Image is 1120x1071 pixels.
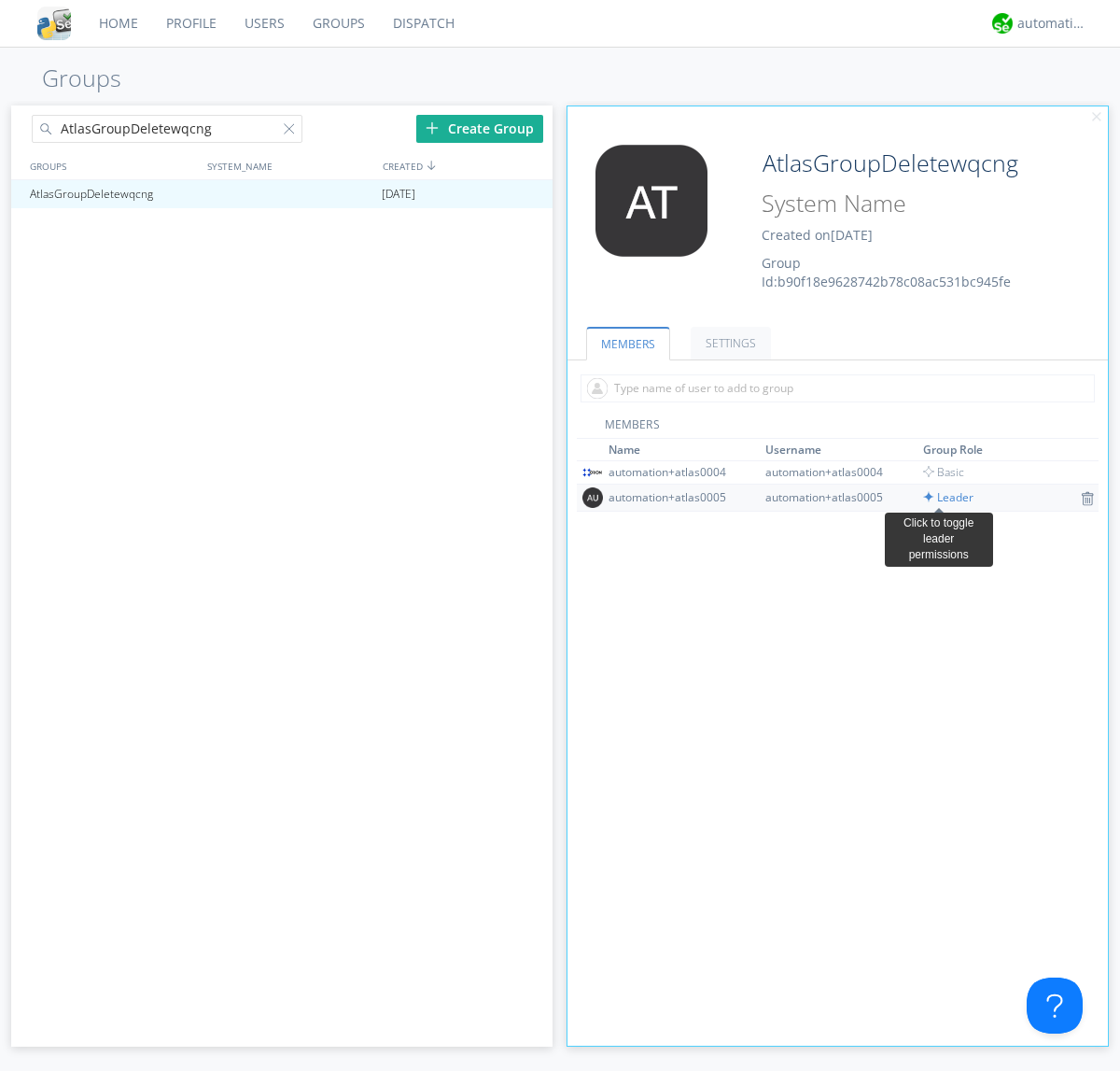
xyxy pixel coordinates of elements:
[763,439,920,461] th: Toggle SortBy
[606,439,763,461] th: Toggle SortBy
[762,254,1011,290] span: Group Id: b90f18e9628742b78c08ac531bc945fe
[25,152,198,179] div: GROUPS
[992,13,1013,34] img: d2d01cd9b4174d08988066c6d424eccd
[37,7,71,40] img: cddb5a64eb264b2086981ab96f4c1ba7
[11,180,553,208] a: AtlasGroupDeletewqcng[DATE]
[609,464,749,480] div: automation+atlas0004
[426,121,439,134] img: plus.svg
[1027,978,1083,1034] iframe: Toggle Customer Support
[765,489,905,505] div: automation+atlas0005
[203,152,378,179] div: SYSTEM_NAME
[416,115,543,143] div: Create Group
[32,115,302,143] input: Search groups
[581,374,1095,402] input: Type name of user to add to group
[582,487,603,508] img: 373638.png
[762,226,873,244] span: Created on
[1017,14,1087,33] div: automation+atlas
[755,186,1057,221] input: System Name
[755,145,1057,182] input: Group Name
[577,416,1099,439] div: MEMBERS
[382,180,415,208] span: [DATE]
[923,489,973,505] span: Leader
[892,515,986,563] div: Click to toggle leader permissions
[920,439,1078,461] th: Toggle SortBy
[609,489,749,505] div: automation+atlas0005
[25,180,200,208] div: AtlasGroupDeletewqcng
[691,327,771,359] a: SETTINGS
[586,327,670,360] a: MEMBERS
[581,145,721,257] img: 373638.png
[378,152,554,179] div: CREATED
[582,468,603,476] img: orion-labs-logo.svg
[1090,111,1103,124] img: cancel.svg
[1081,491,1094,506] img: icon-trash.svg
[923,464,964,480] span: Basic
[765,464,905,480] div: automation+atlas0004
[831,226,873,244] span: [DATE]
